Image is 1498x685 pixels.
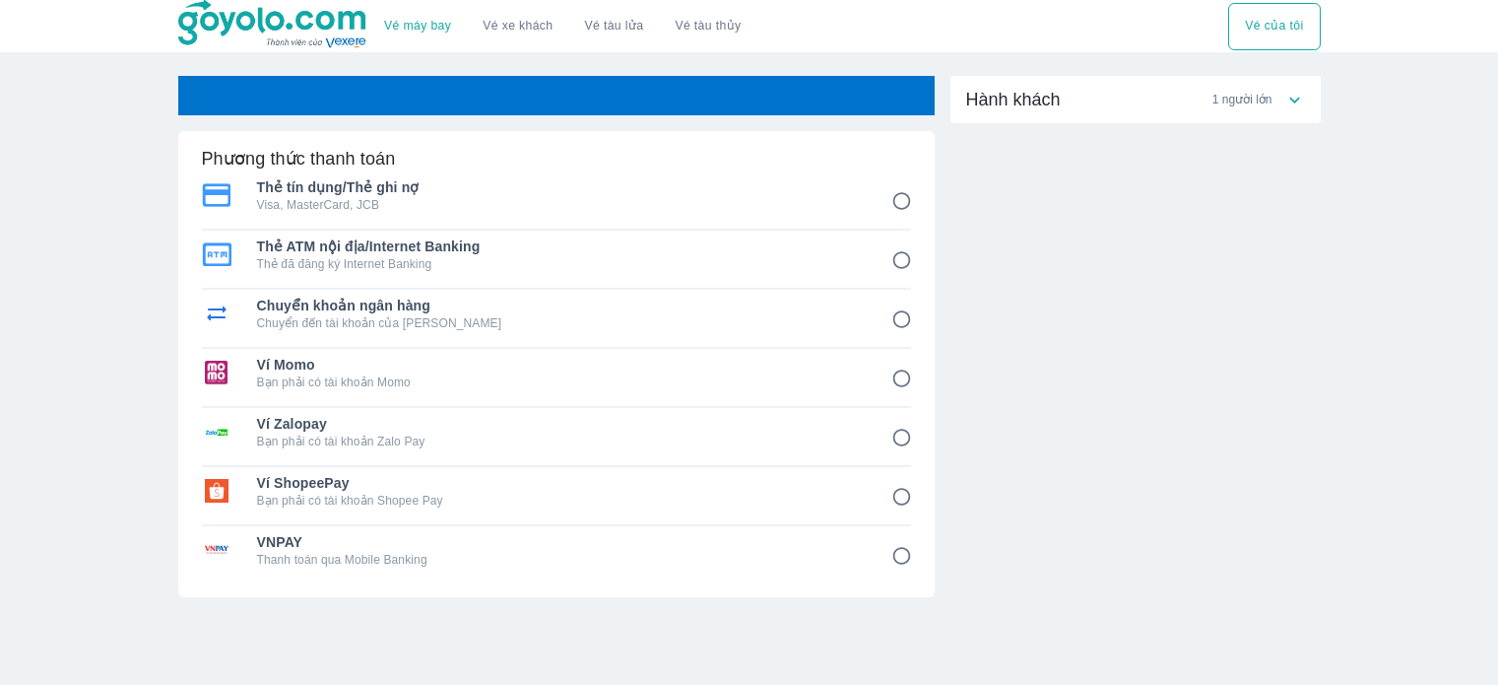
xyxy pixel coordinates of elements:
div: Ví MomoVí MomoBạn phải có tài khoản Momo [202,349,911,396]
div: Thẻ ATM nội địa/Internet BankingThẻ ATM nội địa/Internet BankingThẻ đã đăng ký Internet Banking [202,231,911,278]
p: Chuyển đến tài khoản của [PERSON_NAME] [257,315,864,331]
img: Chuyển khoản ngân hàng [202,302,231,325]
img: Thẻ tín dụng/Thẻ ghi nợ [202,183,231,207]
button: Vé tàu thủy [659,3,756,50]
div: Ví ZalopayVí ZalopayBạn phải có tài khoản Zalo Pay [202,408,911,455]
div: choose transportation mode [368,3,756,50]
a: Vé xe khách [483,19,553,34]
span: 1 người lớn [1212,92,1272,107]
p: Visa, MasterCard, JCB [257,197,864,213]
span: Hành khách [966,88,1061,111]
a: Vé máy bay [384,19,451,34]
img: Ví Momo [202,361,231,384]
span: Thẻ tín dụng/Thẻ ghi nợ [257,177,864,197]
a: Vé tàu lửa [569,3,660,50]
span: Ví Momo [257,355,864,375]
img: Thẻ ATM nội địa/Internet Banking [202,242,231,266]
p: Thanh toán qua Mobile Banking [257,552,864,568]
span: Chuyển khoản ngân hàng [257,296,864,315]
img: Ví ShopeePay [202,479,231,503]
div: Chuyển khoản ngân hàngChuyển khoản ngân hàngChuyển đến tài khoản của [PERSON_NAME] [202,290,911,337]
p: Thẻ đã đăng ký Internet Banking [257,256,864,272]
div: Hành khách1 người lớn [950,76,1321,123]
div: choose transportation mode [1228,3,1320,50]
h6: Phương thức thanh toán [202,147,396,171]
div: VNPAYVNPAYThanh toán qua Mobile Banking [202,526,911,574]
p: Bạn phải có tài khoản Momo [257,375,864,390]
span: Ví Zalopay [257,414,864,434]
div: Thẻ tín dụng/Thẻ ghi nợThẻ tín dụng/Thẻ ghi nợVisa, MasterCard, JCB [202,171,911,219]
div: Ví ShopeePayVí ShopeePayBạn phải có tài khoản Shopee Pay [202,467,911,514]
button: Vé của tôi [1228,3,1320,50]
img: Ví Zalopay [202,420,231,444]
p: Bạn phải có tài khoản Zalo Pay [257,434,864,449]
p: Bạn phải có tài khoản Shopee Pay [257,493,864,509]
span: VNPAY [257,532,864,552]
span: Ví ShopeePay [257,473,864,493]
span: Thẻ ATM nội địa/Internet Banking [257,237,864,256]
img: VNPAY [202,538,231,562]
